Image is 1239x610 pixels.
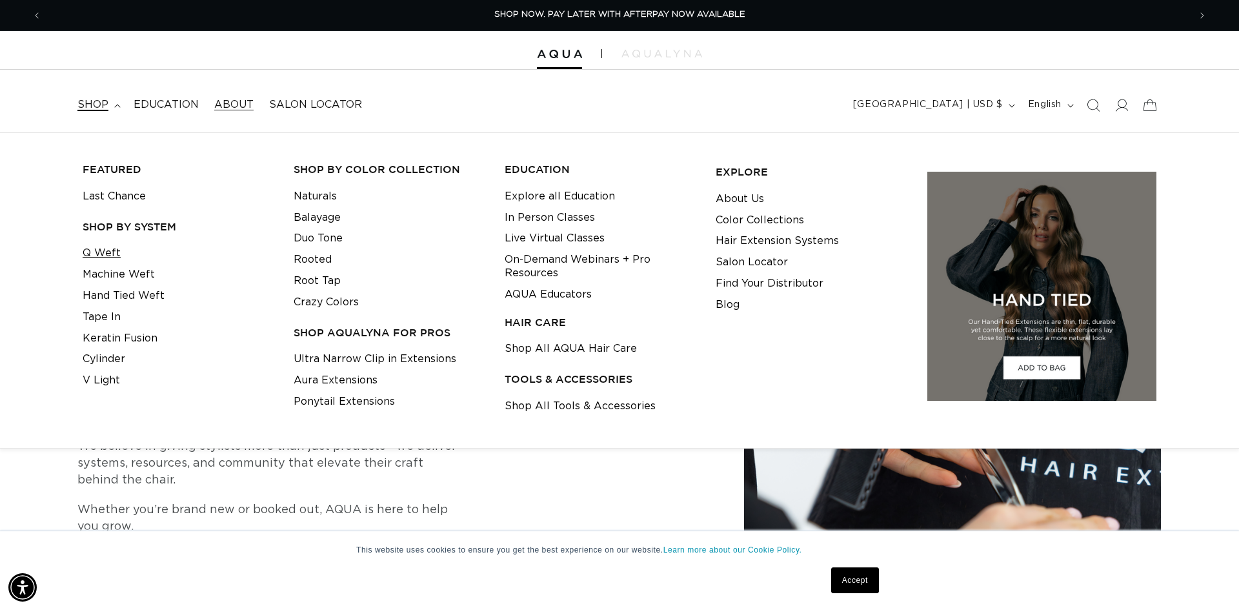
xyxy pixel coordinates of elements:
span: Salon Locator [269,98,362,112]
div: Accessibility Menu [8,573,37,602]
button: [GEOGRAPHIC_DATA] | USD $ [845,93,1020,117]
span: SHOP NOW. PAY LATER WITH AFTERPAY NOW AVAILABLE [494,10,745,19]
a: Root Tap [294,270,341,292]
img: Aqua Hair Extensions [537,50,582,59]
span: Education [134,98,199,112]
p: We believe in giving stylists more than just products - we deliver systems, resources, and commun... [77,438,465,489]
button: Previous announcement [23,3,51,28]
a: On-Demand Webinars + Pro Resources [505,249,696,284]
span: English [1028,98,1062,112]
h3: Shop by Color Collection [294,163,485,176]
a: Education [126,90,206,119]
img: aqualyna.com [621,50,702,57]
p: Whether you’re brand new or booked out, AQUA is here to help you grow. [77,502,465,535]
a: Naturals [294,186,337,207]
a: Cylinder [83,349,125,370]
a: Hair Extension Systems [716,230,839,252]
a: Explore all Education [505,186,615,207]
p: This website uses cookies to ensure you get the best experience on our website. [356,544,883,556]
a: Learn more about our Cookie Policy. [663,545,802,554]
a: Live Virtual Classes [505,228,605,249]
summary: Search [1079,91,1107,119]
a: Salon Locator [716,252,788,273]
a: Ultra Narrow Clip in Extensions [294,349,456,370]
a: AQUA Educators [505,284,592,305]
a: Blog [716,294,740,316]
a: Crazy Colors [294,292,359,313]
a: Last Chance [83,186,146,207]
a: Accept [831,567,879,593]
a: In Person Classes [505,207,595,229]
a: About [206,90,261,119]
a: Rooted [294,249,332,270]
a: Keratin Fusion [83,328,157,349]
summary: shop [70,90,126,119]
a: V Light [83,370,120,391]
a: Machine Weft [83,264,155,285]
a: Ponytail Extensions [294,391,395,412]
a: Tape In [83,307,121,328]
a: Find Your Distributor [716,273,823,294]
h3: TOOLS & ACCESSORIES [505,372,696,386]
h3: FEATURED [83,163,274,176]
a: Hand Tied Weft [83,285,165,307]
span: shop [77,98,108,112]
a: Shop All AQUA Hair Care [505,338,637,360]
h3: EDUCATION [505,163,696,176]
a: Aura Extensions [294,370,378,391]
h3: SHOP BY SYSTEM [83,220,274,234]
a: Duo Tone [294,228,343,249]
a: Salon Locator [261,90,370,119]
span: [GEOGRAPHIC_DATA] | USD $ [853,98,1003,112]
h3: EXPLORE [716,165,907,179]
a: About Us [716,188,764,210]
button: English [1020,93,1079,117]
h3: HAIR CARE [505,316,696,329]
span: About [214,98,254,112]
a: Balayage [294,207,341,229]
button: Next announcement [1188,3,1216,28]
a: Color Collections [716,210,804,231]
a: Shop All Tools & Accessories [505,396,656,417]
a: Q Weft [83,243,121,264]
h3: Shop AquaLyna for Pros [294,326,485,340]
